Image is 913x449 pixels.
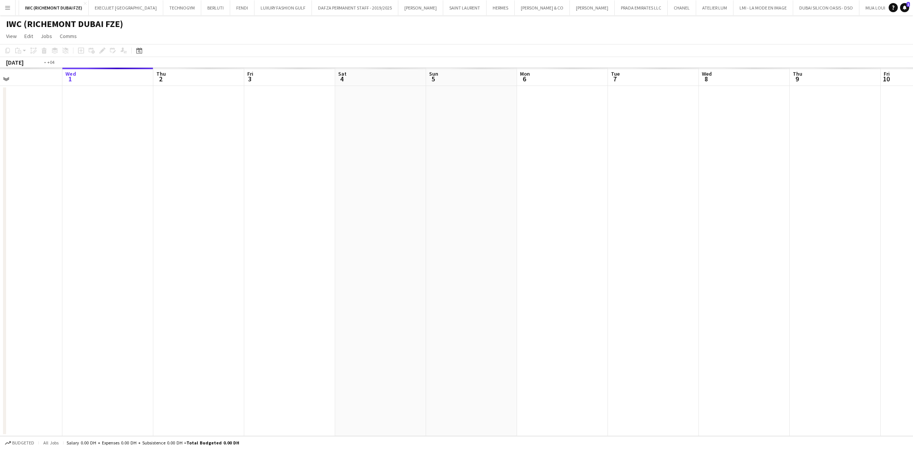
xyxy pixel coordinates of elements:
[47,59,54,65] div: +04
[65,70,76,77] span: Wed
[443,0,487,15] button: SAINT LAURENT
[668,0,696,15] button: CHANEL
[884,70,890,77] span: Fri
[312,0,398,15] button: DAFZA PERMANENT STAFF - 2019/2025
[792,75,802,83] span: 9
[6,18,123,30] h1: IWC (RICHEMONT DUBAI FZE)
[246,75,253,83] span: 3
[38,31,55,41] a: Jobs
[6,59,24,66] div: [DATE]
[733,0,793,15] button: LMI - LA MODE EN IMAGE
[12,440,34,446] span: Budgeted
[60,33,77,40] span: Comms
[41,33,52,40] span: Jobs
[859,0,913,15] button: MUA LOUIS VUITTON
[201,0,230,15] button: BERLUTI
[247,70,253,77] span: Fri
[338,70,347,77] span: Sat
[230,0,254,15] button: FENDI
[428,75,438,83] span: 5
[883,75,890,83] span: 10
[702,70,712,77] span: Wed
[337,75,347,83] span: 4
[163,0,201,15] button: TECHNOGYM
[515,0,570,15] button: [PERSON_NAME] & CO
[487,0,515,15] button: HERMES
[900,3,909,12] a: 1
[89,0,163,15] button: EXECUJET [GEOGRAPHIC_DATA]
[570,0,615,15] button: [PERSON_NAME]
[24,33,33,40] span: Edit
[57,31,80,41] a: Comms
[696,0,733,15] button: ATELIER LUM
[793,70,802,77] span: Thu
[611,70,620,77] span: Tue
[64,75,76,83] span: 1
[4,439,35,447] button: Budgeted
[186,440,239,446] span: Total Budgeted 0.00 DH
[520,70,530,77] span: Mon
[42,440,60,446] span: All jobs
[701,75,712,83] span: 8
[398,0,443,15] button: [PERSON_NAME]
[67,440,239,446] div: Salary 0.00 DH + Expenses 0.00 DH + Subsistence 0.00 DH =
[907,2,910,7] span: 1
[19,0,89,15] button: IWC (RICHEMONT DUBAI FZE)
[254,0,312,15] button: LUXURY FASHION GULF
[519,75,530,83] span: 6
[793,0,859,15] button: DUBAI SILICON OASIS - DSO
[21,31,36,41] a: Edit
[155,75,166,83] span: 2
[615,0,668,15] button: PRADA EMIRATES LLC
[6,33,17,40] span: View
[3,31,20,41] a: View
[610,75,620,83] span: 7
[156,70,166,77] span: Thu
[429,70,438,77] span: Sun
